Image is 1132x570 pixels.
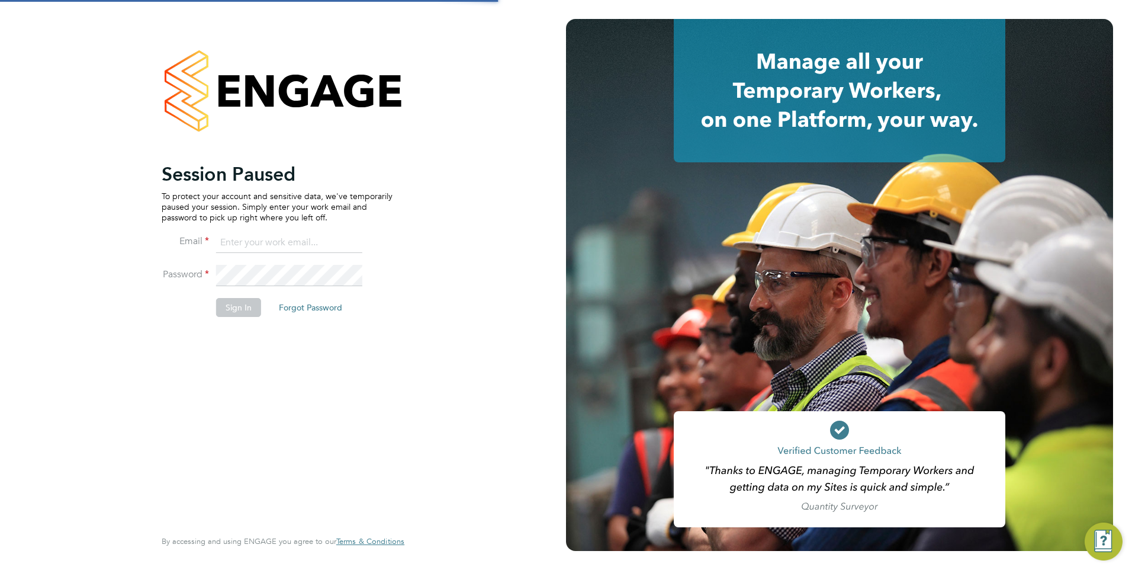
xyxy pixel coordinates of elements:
label: Email [162,235,209,248]
h2: Session Paused [162,162,393,186]
button: Engage Resource Center [1085,523,1123,561]
input: Enter your work email... [216,232,362,254]
a: Terms & Conditions [336,537,404,546]
span: Terms & Conditions [336,536,404,546]
span: By accessing and using ENGAGE you agree to our [162,536,404,546]
button: Forgot Password [269,298,352,317]
label: Password [162,268,209,281]
button: Sign In [216,298,261,317]
p: To protect your account and sensitive data, we've temporarily paused your session. Simply enter y... [162,191,393,223]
